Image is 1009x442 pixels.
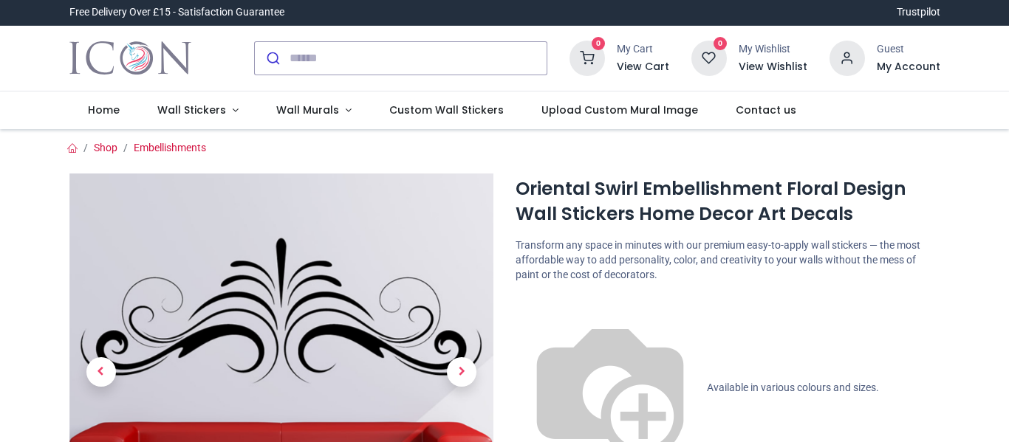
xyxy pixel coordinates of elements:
span: Upload Custom Mural Image [541,103,698,117]
div: My Wishlist [739,42,807,57]
span: Custom Wall Stickers [389,103,504,117]
a: Trustpilot [897,5,940,20]
div: Free Delivery Over £15 - Satisfaction Guarantee [69,5,284,20]
a: My Account [877,60,940,75]
a: Embellishments [134,142,206,153]
p: Transform any space in minutes with our premium easy-to-apply wall stickers — the most affordable... [516,238,940,282]
span: Previous [86,357,116,387]
span: Contact us [736,103,796,117]
a: View Wishlist [739,60,807,75]
a: Logo of Icon Wall Stickers [69,38,191,79]
button: Submit [255,42,290,75]
a: Shop [94,142,117,153]
span: Wall Murals [276,103,339,117]
h1: Oriental Swirl Embellishment Floral Design Wall Stickers Home Decor Art Decals [516,176,940,227]
div: Guest [877,42,940,57]
span: Next [447,357,476,387]
span: Home [88,103,120,117]
a: 0 [691,51,727,63]
sup: 0 [592,37,606,51]
span: Wall Stickers [157,103,226,117]
sup: 0 [714,37,728,51]
div: My Cart [617,42,669,57]
a: View Cart [617,60,669,75]
img: Icon Wall Stickers [69,38,191,79]
a: 0 [570,51,605,63]
span: Available in various colours and sizes. [707,381,879,393]
a: Wall Murals [257,91,370,130]
a: Wall Stickers [139,91,258,130]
